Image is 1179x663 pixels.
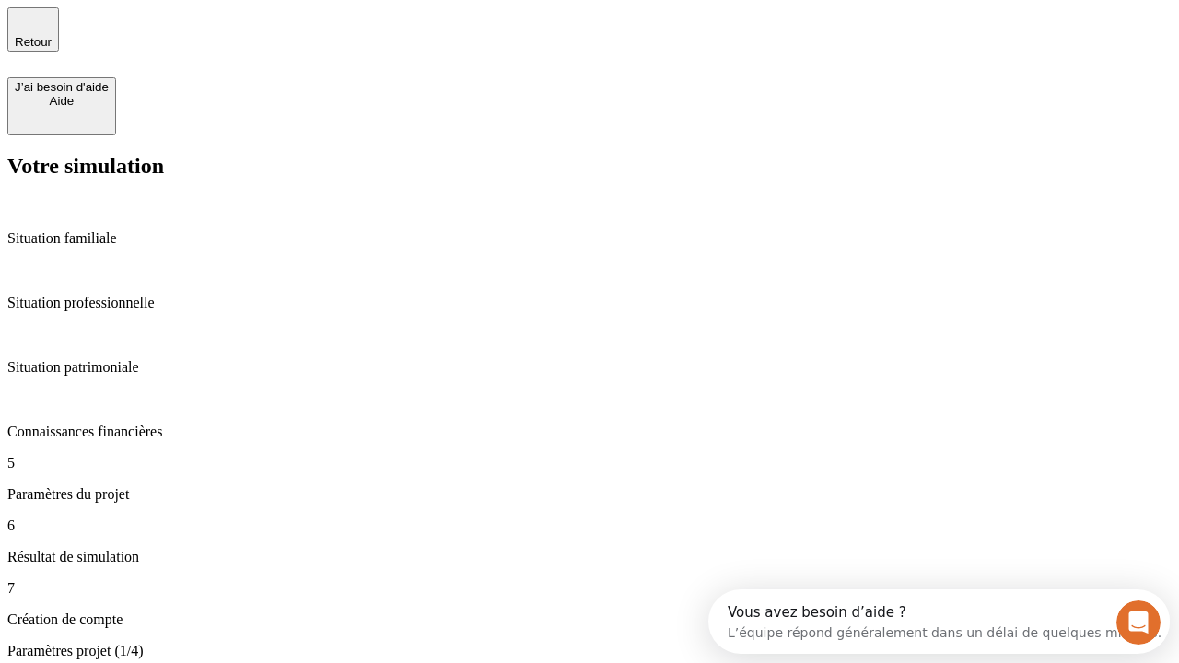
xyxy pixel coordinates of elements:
[7,7,59,52] button: Retour
[7,580,1172,597] p: 7
[15,94,109,108] div: Aide
[7,643,1172,659] p: Paramètres projet (1/4)
[7,486,1172,503] p: Paramètres du projet
[7,230,1172,247] p: Situation familiale
[15,35,52,49] span: Retour
[7,359,1172,376] p: Situation patrimoniale
[19,16,453,30] div: Vous avez besoin d’aide ?
[15,80,109,94] div: J’ai besoin d'aide
[7,154,1172,179] h2: Votre simulation
[7,455,1172,471] p: 5
[1116,600,1161,645] iframe: Intercom live chat
[7,611,1172,628] p: Création de compte
[7,77,116,135] button: J’ai besoin d'aideAide
[19,30,453,50] div: L’équipe répond généralement dans un délai de quelques minutes.
[7,518,1172,534] p: 6
[7,295,1172,311] p: Situation professionnelle
[7,7,508,58] div: Ouvrir le Messenger Intercom
[7,549,1172,565] p: Résultat de simulation
[708,589,1170,654] iframe: Intercom live chat discovery launcher
[7,424,1172,440] p: Connaissances financières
